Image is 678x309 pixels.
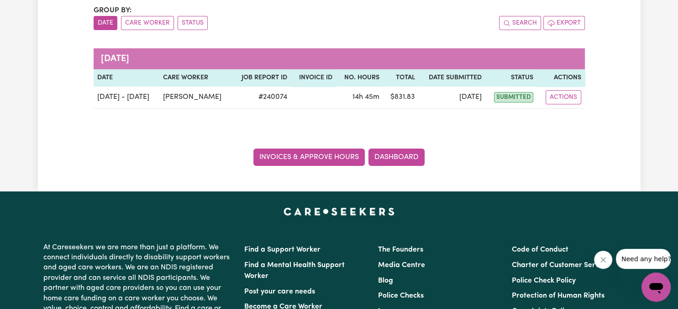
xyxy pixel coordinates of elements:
td: [DATE] [419,87,485,108]
a: The Founders [378,246,423,253]
a: Find a Support Worker [244,246,321,253]
iframe: Close message [594,251,612,269]
a: Police Check Policy [512,277,576,284]
a: Blog [378,277,393,284]
a: Post your care needs [244,288,315,295]
td: $ 831.83 [383,87,419,108]
a: Code of Conduct [512,246,568,253]
td: [DATE] - [DATE] [94,87,159,108]
td: # 240074 [232,87,291,108]
button: Export [543,16,585,30]
td: [PERSON_NAME] [159,87,232,108]
th: Status [485,69,537,87]
a: Charter of Customer Service [512,262,609,269]
iframe: Message from company [616,249,671,269]
a: Police Checks [378,292,424,299]
button: sort invoices by date [94,16,117,30]
th: Date [94,69,159,87]
th: Date Submitted [419,69,485,87]
button: sort invoices by paid status [178,16,208,30]
span: Group by: [94,7,132,14]
th: Job Report ID [232,69,291,87]
th: Total [383,69,419,87]
span: 14 hours 45 minutes [352,93,379,101]
span: submitted [494,92,533,103]
a: Find a Mental Health Support Worker [244,262,345,280]
button: sort invoices by care worker [121,16,174,30]
th: Actions [537,69,584,87]
caption: [DATE] [94,48,585,69]
a: Careseekers home page [284,208,394,215]
th: Care worker [159,69,232,87]
button: Actions [546,90,581,104]
a: Protection of Human Rights [512,292,604,299]
button: Search [499,16,541,30]
a: Media Centre [378,262,425,269]
iframe: Button to launch messaging window [641,273,671,302]
th: Invoice ID [291,69,336,87]
th: No. Hours [336,69,383,87]
span: Need any help? [5,6,55,14]
a: Dashboard [368,149,425,166]
a: Invoices & Approve Hours [253,149,365,166]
